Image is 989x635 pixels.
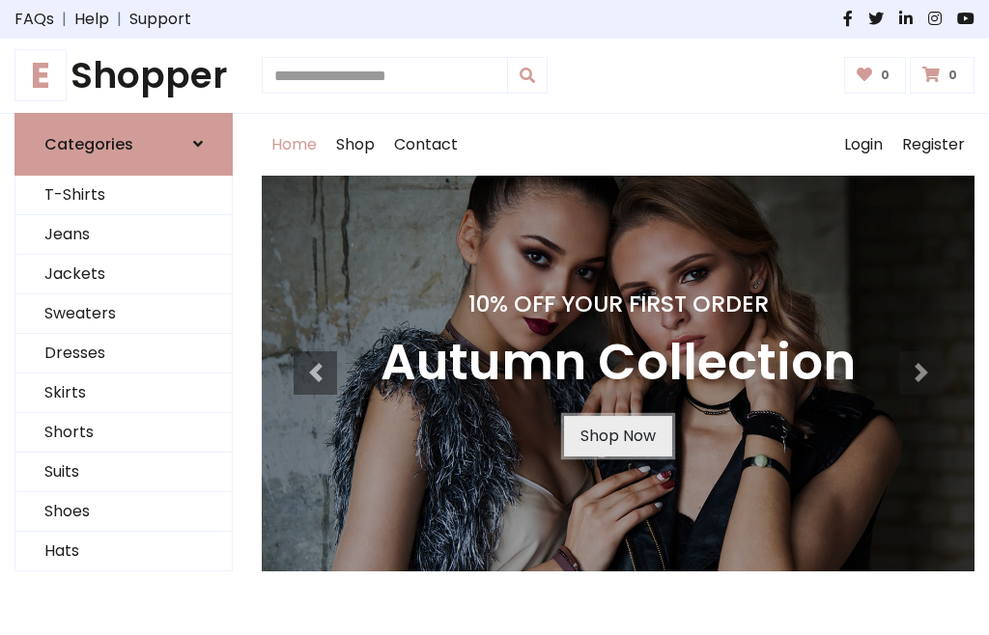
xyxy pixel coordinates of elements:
[834,114,892,176] a: Login
[15,176,232,215] a: T-Shirts
[381,290,856,317] h4: 10% Off Your First Order
[844,57,907,94] a: 0
[14,49,67,101] span: E
[14,54,233,97] a: EShopper
[15,294,232,334] a: Sweaters
[14,113,233,176] a: Categories
[326,114,384,176] a: Shop
[129,8,191,31] a: Support
[15,373,232,413] a: Skirts
[15,413,232,453] a: Shorts
[14,8,54,31] a: FAQs
[384,114,467,176] a: Contact
[15,334,232,373] a: Dresses
[910,57,975,94] a: 0
[564,416,672,456] a: Shop Now
[74,8,109,31] a: Help
[109,8,129,31] span: |
[44,135,133,153] h6: Categories
[876,67,894,84] span: 0
[892,114,975,176] a: Register
[15,532,232,571] a: Hats
[15,215,232,255] a: Jeans
[15,453,232,492] a: Suits
[381,333,856,393] h3: Autumn Collection
[262,114,326,176] a: Home
[15,255,232,294] a: Jackets
[14,54,233,97] h1: Shopper
[15,492,232,532] a: Shoes
[944,67,962,84] span: 0
[54,8,74,31] span: |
